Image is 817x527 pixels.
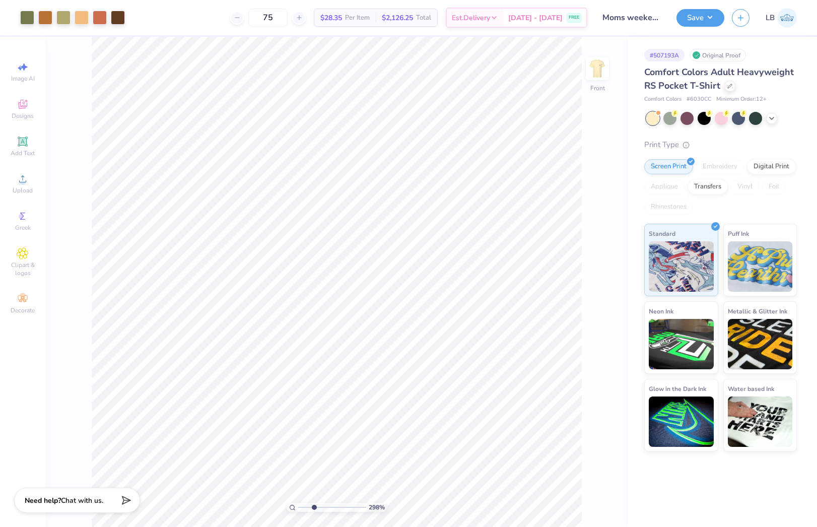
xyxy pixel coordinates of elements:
[649,383,706,394] span: Glow in the Dark Ink
[728,397,793,447] img: Water based Ink
[11,149,35,157] span: Add Text
[649,228,675,239] span: Standard
[649,241,714,292] img: Standard
[590,84,605,93] div: Front
[508,13,563,23] span: [DATE] - [DATE]
[644,200,693,215] div: Rhinestones
[766,12,775,24] span: LB
[762,179,786,194] div: Foil
[5,261,40,277] span: Clipart & logos
[320,13,342,23] span: $28.35
[11,75,35,83] span: Image AI
[644,179,685,194] div: Applique
[15,224,31,232] span: Greek
[676,9,724,27] button: Save
[728,383,774,394] span: Water based Ink
[369,503,385,512] span: 298 %
[12,112,34,120] span: Designs
[382,13,413,23] span: $2,126.25
[649,397,714,447] img: Glow in the Dark Ink
[777,8,797,28] img: Laken Brown
[766,8,797,28] a: LB
[690,49,746,61] div: Original Proof
[416,13,431,23] span: Total
[644,159,693,174] div: Screen Print
[13,186,33,194] span: Upload
[452,13,490,23] span: Est. Delivery
[61,496,103,505] span: Chat with us.
[569,14,579,21] span: FREE
[649,319,714,369] img: Neon Ink
[728,306,787,316] span: Metallic & Glitter Ink
[644,49,685,61] div: # 507193A
[644,66,794,92] span: Comfort Colors Adult Heavyweight RS Pocket T-Shirt
[644,139,797,151] div: Print Type
[11,306,35,314] span: Decorate
[716,95,767,104] span: Minimum Order: 12 +
[696,159,744,174] div: Embroidery
[728,241,793,292] img: Puff Ink
[687,95,711,104] span: # 6030CC
[595,8,669,28] input: Untitled Design
[644,95,682,104] span: Comfort Colors
[345,13,370,23] span: Per Item
[25,496,61,505] strong: Need help?
[248,9,288,27] input: – –
[747,159,796,174] div: Digital Print
[587,58,607,79] img: Front
[728,228,749,239] span: Puff Ink
[731,179,759,194] div: Vinyl
[649,306,673,316] span: Neon Ink
[728,319,793,369] img: Metallic & Glitter Ink
[688,179,728,194] div: Transfers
